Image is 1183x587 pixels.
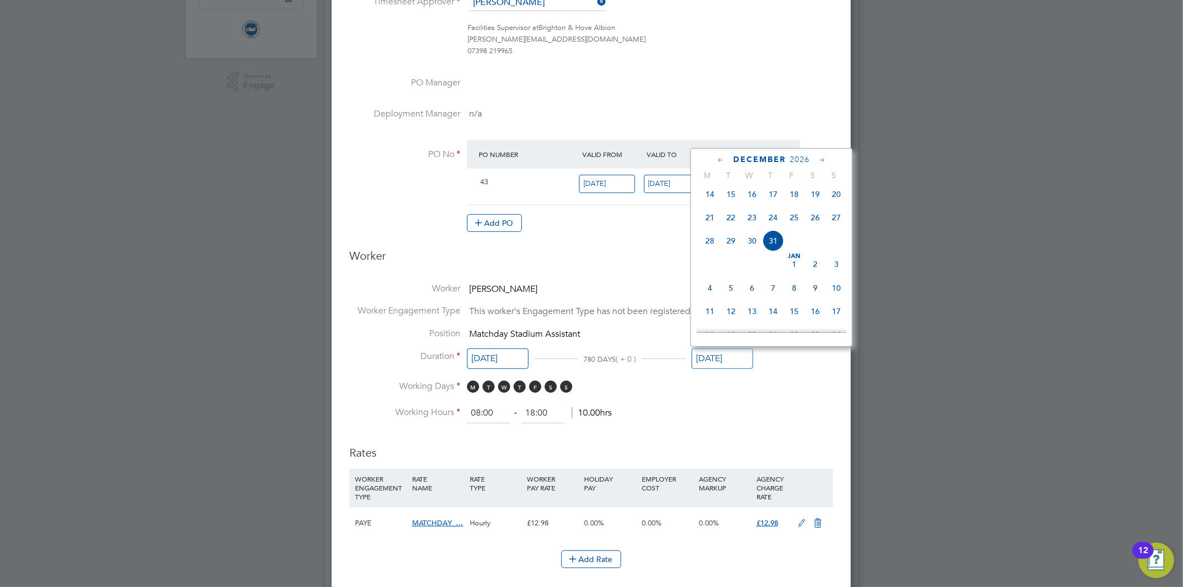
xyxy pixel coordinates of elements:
span: 23 [805,324,826,345]
span: F [781,170,802,180]
span: M [697,170,718,180]
span: 19 [805,184,826,205]
div: Expiry [709,144,774,164]
span: T [483,381,495,393]
div: AGENCY MARKUP [696,469,753,498]
span: T [718,170,739,180]
div: RATE NAME [409,469,466,498]
span: 9 [805,277,826,298]
h3: Rates [349,434,833,460]
span: 1 [784,254,805,275]
span: T [514,381,526,393]
span: S [560,381,572,393]
span: 12 [720,301,742,322]
span: 10 [826,277,847,298]
label: Worker [349,283,460,295]
label: Working Days [349,381,460,392]
div: HOLIDAY PAY [582,469,639,498]
span: Jan [784,254,805,259]
span: 3 [826,254,847,275]
span: 17 [763,184,784,205]
span: 30 [742,230,763,251]
span: S [802,170,823,180]
label: Worker Engagement Type [349,305,460,317]
div: 12 [1138,550,1148,565]
label: Working Hours [349,407,460,418]
span: 18 [699,324,720,345]
span: 15 [720,184,742,205]
label: Deployment Manager [349,108,460,120]
span: ‐ [512,407,519,418]
span: ( + 0 ) [616,354,636,364]
input: Select one [644,175,700,193]
span: M [467,381,479,393]
span: 6 [742,277,763,298]
span: 0.00% [642,518,662,528]
span: 7 [763,277,784,298]
span: 16 [742,184,763,205]
span: S [823,170,844,180]
input: Select one [579,175,635,193]
span: MATCHDAY_… [412,518,463,528]
label: Position [349,328,460,340]
span: 15 [784,301,805,322]
span: 5 [720,277,742,298]
span: 0.00% [585,518,605,528]
span: 27 [826,207,847,228]
span: 07398 219965 [468,46,512,55]
span: 43 [480,177,488,186]
div: PO Number [476,144,580,164]
div: Valid To [644,144,709,164]
span: 0.00% [699,518,719,528]
div: Hourly [467,507,524,539]
span: 20 [826,184,847,205]
span: 2026 [790,155,810,164]
div: Valid From [580,144,644,164]
span: 2 [805,254,826,275]
input: Select one [467,348,529,369]
span: Brighton & Hove Albion [539,23,615,32]
input: 17:00 [521,403,564,423]
input: Select one [692,348,753,369]
span: 16 [805,301,826,322]
span: 25 [784,207,805,228]
span: W [498,381,510,393]
span: 23 [742,207,763,228]
span: Matchday Stadium Assistant [469,328,580,340]
label: PO No [349,149,460,160]
span: T [760,170,781,180]
span: 24 [826,324,847,345]
span: 22 [720,207,742,228]
span: 8 [784,277,805,298]
div: AGENCY CHARGE RATE [754,469,792,507]
span: 21 [699,207,720,228]
span: 31 [763,230,784,251]
span: 20 [742,324,763,345]
span: This worker's Engagement Type has not been registered by its Agency. [469,306,748,317]
label: Duration [349,351,460,362]
div: PAYE [352,507,409,539]
span: S [545,381,557,393]
span: 17 [826,301,847,322]
div: WORKER ENGAGEMENT TYPE [352,469,409,507]
span: F [529,381,541,393]
div: RATE TYPE [467,469,524,498]
div: £12.98 [524,507,581,539]
span: [PERSON_NAME] [469,284,537,295]
span: n/a [469,108,482,119]
span: 21 [763,324,784,345]
h3: Worker [349,249,833,272]
span: 24 [763,207,784,228]
div: EMPLOYER COST [639,469,696,498]
span: 4 [699,277,720,298]
span: 22 [784,324,805,345]
span: 13 [742,301,763,322]
span: W [739,170,760,180]
span: Facilities Supervisor at [468,23,539,32]
span: 29 [720,230,742,251]
button: Add Rate [561,550,621,568]
span: 780 DAYS [583,355,616,364]
span: 28 [699,230,720,251]
span: 11 [699,301,720,322]
span: 10.00hrs [572,407,612,418]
